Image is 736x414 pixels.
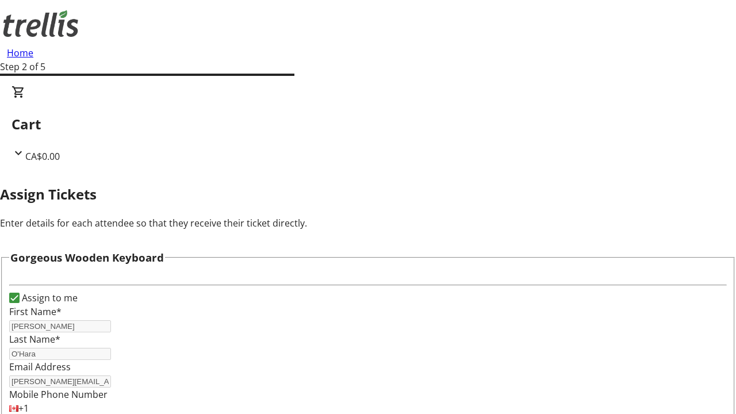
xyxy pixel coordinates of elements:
h2: Cart [11,114,724,135]
h3: Gorgeous Wooden Keyboard [10,250,164,266]
div: CartCA$0.00 [11,85,724,163]
label: First Name* [9,305,62,318]
label: Mobile Phone Number [9,388,108,401]
span: CA$0.00 [25,150,60,163]
label: Email Address [9,361,71,373]
label: Last Name* [9,333,60,346]
label: Assign to me [20,291,78,305]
